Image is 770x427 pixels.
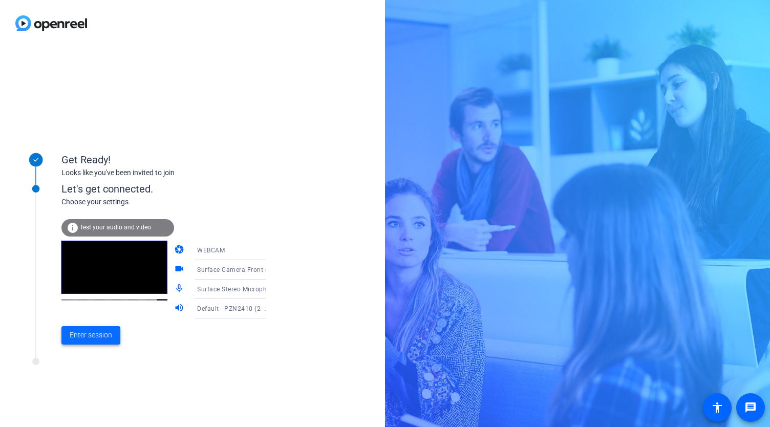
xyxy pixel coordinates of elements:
div: Get Ready! [61,152,266,167]
mat-icon: videocam [174,264,186,276]
span: Surface Camera Front (045e:0990) [197,265,302,273]
mat-icon: info [67,222,79,234]
span: WEBCAM [197,247,225,254]
mat-icon: mic_none [174,283,186,295]
mat-icon: camera [174,244,186,257]
div: Looks like you've been invited to join [61,167,266,178]
mat-icon: accessibility [711,401,723,414]
div: Let's get connected. [61,181,287,197]
span: Test your audio and video [80,224,151,231]
button: Enter session [61,326,120,345]
span: Default - PZN2410 (2- HD Audio Driver for Display Audio) [197,304,368,312]
mat-icon: volume_up [174,303,186,315]
mat-icon: message [744,401,757,414]
span: Enter session [70,330,112,340]
span: Surface Stereo Microphones (2- Surface High Definition Audio) [197,285,384,293]
div: Choose your settings [61,197,287,207]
